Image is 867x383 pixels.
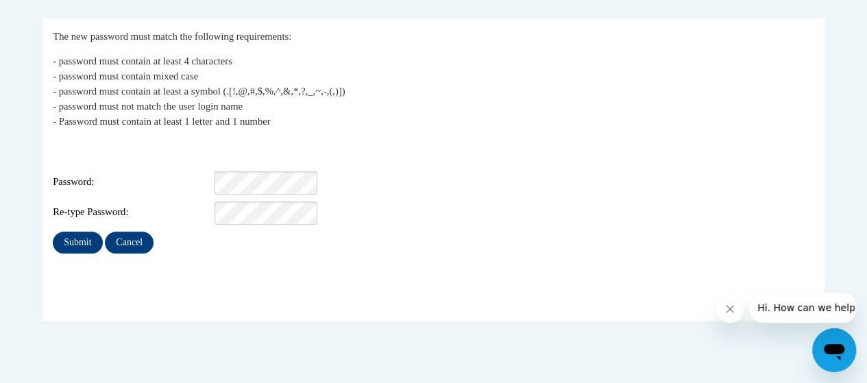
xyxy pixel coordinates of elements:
[53,31,291,42] span: The new password must match the following requirements:
[749,293,856,323] iframe: Message from company
[105,232,154,254] input: Cancel
[53,175,212,190] span: Password:
[53,205,212,220] span: Re-type Password:
[53,55,345,127] span: - password must contain at least 4 characters - password must contain mixed case - password must ...
[716,295,744,323] iframe: Close message
[8,10,111,21] span: Hi. How can we help?
[812,328,856,372] iframe: Button to launch messaging window
[53,232,102,254] input: Submit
